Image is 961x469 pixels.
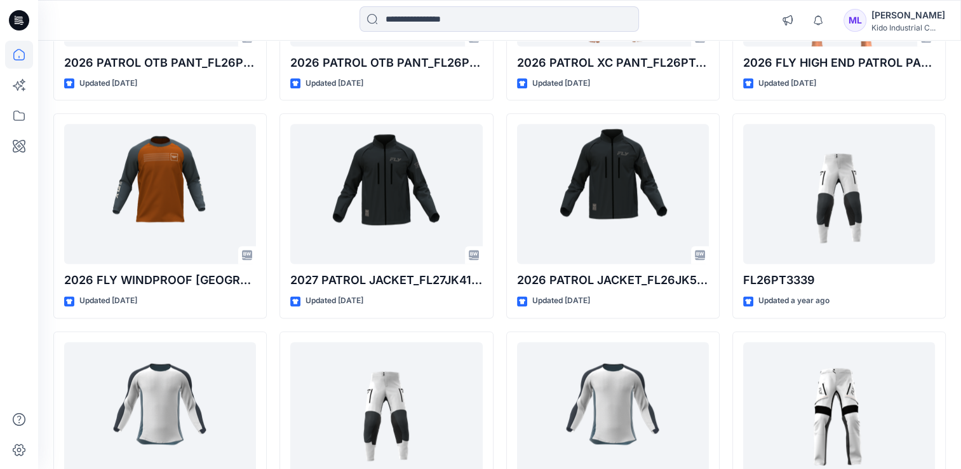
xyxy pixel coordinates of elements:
[64,124,256,264] a: 2026 FLY WINDPROOF JERSEY_FL26JK2999
[758,294,830,308] p: Updated a year ago
[517,271,709,289] p: 2026 PATROL JACKET_FL26JK5972
[290,271,482,289] p: 2027 PATROL JACKET_FL27JK4106
[517,54,709,72] p: 2026 PATROL XC PANT_FL26PT0092
[843,9,866,32] div: ML
[532,77,590,90] p: Updated [DATE]
[79,294,137,308] p: Updated [DATE]
[306,294,363,308] p: Updated [DATE]
[743,124,935,264] a: FL26PT3339
[290,124,482,264] a: 2027 PATROL JACKET_FL27JK4106
[64,271,256,289] p: 2026 FLY WINDPROOF [GEOGRAPHIC_DATA]
[290,54,482,72] p: 2026 PATROL OTB PANT_FL26PT0094
[532,294,590,308] p: Updated [DATE]
[517,124,709,264] a: 2026 PATROL JACKET_FL26JK5972
[79,77,137,90] p: Updated [DATE]
[871,23,945,32] div: Kido Industrial C...
[743,54,935,72] p: 2026 FLY HIGH END PATROL PANT_FL26PT5967
[743,271,935,289] p: FL26PT3339
[871,8,945,23] div: [PERSON_NAME]
[758,77,816,90] p: Updated [DATE]
[64,54,256,72] p: 2026 PATROL OTB PANT_FL26PT0094
[306,77,363,90] p: Updated [DATE]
